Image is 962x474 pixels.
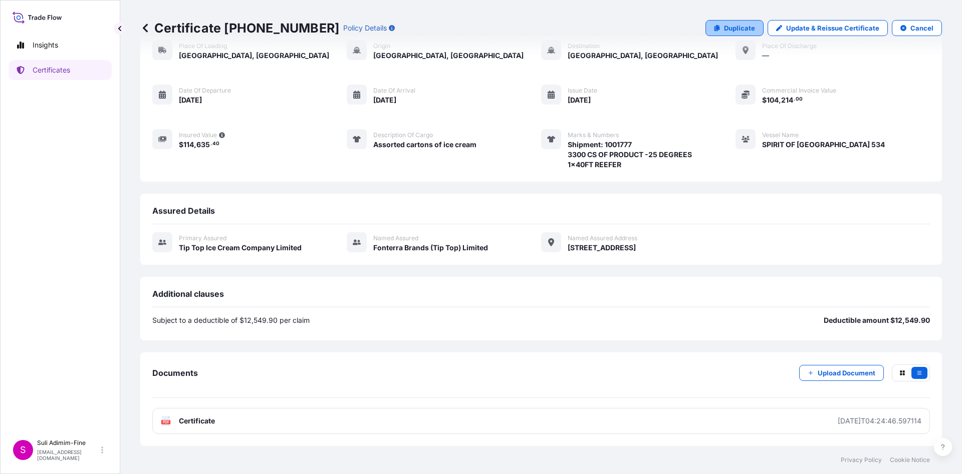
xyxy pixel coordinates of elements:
p: Certificate [PHONE_NUMBER] [140,20,339,36]
span: Date of departure [179,87,231,95]
span: Description of cargo [373,131,433,139]
span: [DATE] [373,95,396,105]
span: 114 [183,141,194,148]
span: Assured Details [152,206,215,216]
span: . [794,98,795,101]
span: 214 [781,97,793,104]
span: Marks & Numbers [568,131,619,139]
span: 40 [212,142,219,146]
p: Duplicate [724,23,755,33]
a: Duplicate [705,20,764,36]
span: 635 [196,141,210,148]
text: PDF [163,420,169,424]
span: Tip Top Ice Cream Company Limited [179,243,302,253]
span: Assorted cartons of ice cream [373,140,476,150]
a: Insights [9,35,112,55]
span: SPIRIT OF [GEOGRAPHIC_DATA] 534 [762,140,885,150]
p: Policy Details [343,23,387,33]
p: Suli Adimim-Fine [37,439,99,447]
div: [DATE]T04:24:46.597114 [838,416,921,426]
p: Deductible amount $12,549.90 [824,315,930,325]
a: Update & Reissue Certificate [768,20,888,36]
a: Cookie Notice [890,456,930,464]
span: Insured Value [179,131,217,139]
button: Cancel [892,20,942,36]
p: Cancel [910,23,933,33]
span: 00 [796,98,803,101]
a: Certificates [9,60,112,80]
a: Privacy Policy [841,456,882,464]
span: S [20,445,26,455]
p: Subject to a deductible of $12,549.90 per claim [152,315,310,325]
span: Issue Date [568,87,597,95]
span: Vessel Name [762,131,799,139]
span: [DATE] [568,95,591,105]
span: , [779,97,781,104]
p: Insights [33,40,58,50]
span: Date of arrival [373,87,415,95]
span: [STREET_ADDRESS] [568,243,636,253]
span: Additional clauses [152,289,224,299]
span: Shipment: 1001777 3300 CS OF PRODUCT -25 DEGREES 1x40FT REEFER [568,140,692,170]
span: $ [762,97,767,104]
button: Upload Document [799,365,884,381]
span: Fonterra Brands (Tip Top) Limited [373,243,488,253]
p: Certificates [33,65,70,75]
span: Certificate [179,416,215,426]
a: PDFCertificate[DATE]T04:24:46.597114 [152,408,930,434]
span: $ [179,141,183,148]
span: Named Assured [373,234,418,242]
span: Commercial Invoice Value [762,87,836,95]
span: Named Assured Address [568,234,637,242]
p: [EMAIL_ADDRESS][DOMAIN_NAME] [37,449,99,461]
span: , [194,141,196,148]
p: Upload Document [818,368,875,378]
p: Update & Reissue Certificate [786,23,879,33]
span: [DATE] [179,95,202,105]
span: 104 [767,97,779,104]
span: . [210,142,212,146]
span: Primary assured [179,234,226,242]
span: Documents [152,368,198,378]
